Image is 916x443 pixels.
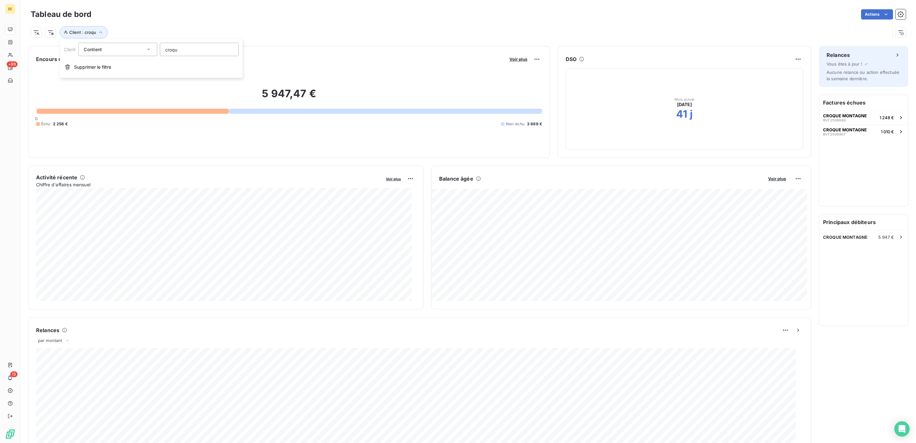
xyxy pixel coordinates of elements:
span: Mois actuel [675,97,695,101]
button: Supprimer le filtre [60,60,243,74]
h6: Principaux débiteurs [819,214,908,230]
span: Échu [41,121,50,127]
span: Voir plus [386,177,401,181]
span: Supprimer le filtre [74,64,111,70]
span: 1 010 € [881,129,894,134]
span: 3 689 € [527,121,542,127]
h6: Encours client [36,55,73,63]
input: placeholder [160,43,239,56]
span: CROQUE MONTAGNE [823,113,867,118]
span: Voir plus [768,176,786,181]
span: [DATE] [677,101,692,108]
h6: Factures échues [819,95,908,110]
h2: 5 947,47 € [36,87,542,106]
button: CROQUE MONTAGNEBVF25069071 010 € [819,124,908,138]
span: 13 [10,371,18,377]
span: BVF2506907 [823,132,845,136]
span: Client : croqu [69,30,96,35]
button: Voir plus [384,176,403,182]
span: Client [64,47,76,52]
h6: Relances [36,326,59,334]
img: Logo LeanPay [5,429,15,439]
span: 0 [35,116,38,121]
h6: Relances [827,51,850,59]
span: Contient [84,46,102,52]
h3: Tableau de bord [31,9,91,20]
span: CROQUE MONTAGNE [823,127,867,132]
span: 2 258 € [53,121,68,127]
button: Client : croqu [60,26,108,38]
span: par montant [38,338,62,343]
h6: DSO [566,55,576,63]
span: 5 947 € [878,235,894,240]
div: Open Intercom Messenger [894,421,910,437]
div: BE [5,4,15,14]
span: Non-échu [506,121,524,127]
span: Vous êtes à jour ! [827,61,862,66]
span: Voir plus [509,57,527,62]
span: Chiffre d'affaires mensuel [36,181,381,188]
button: Voir plus [766,176,788,182]
button: Actions [861,9,893,19]
h6: Balance âgée [439,175,473,183]
h2: j [690,108,693,120]
button: CROQUE MONTAGNEBVF25068491 248 € [819,110,908,124]
button: Voir plus [508,56,529,62]
span: BVF2506849 [823,118,846,122]
h6: Activité récente [36,174,77,181]
h2: 41 [676,108,687,120]
span: CROQUE MONTAGNE [823,235,867,240]
span: 1 248 € [880,115,894,120]
span: Aucune relance ou action effectuée la semaine dernière. [827,70,899,81]
span: +99 [7,61,18,67]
